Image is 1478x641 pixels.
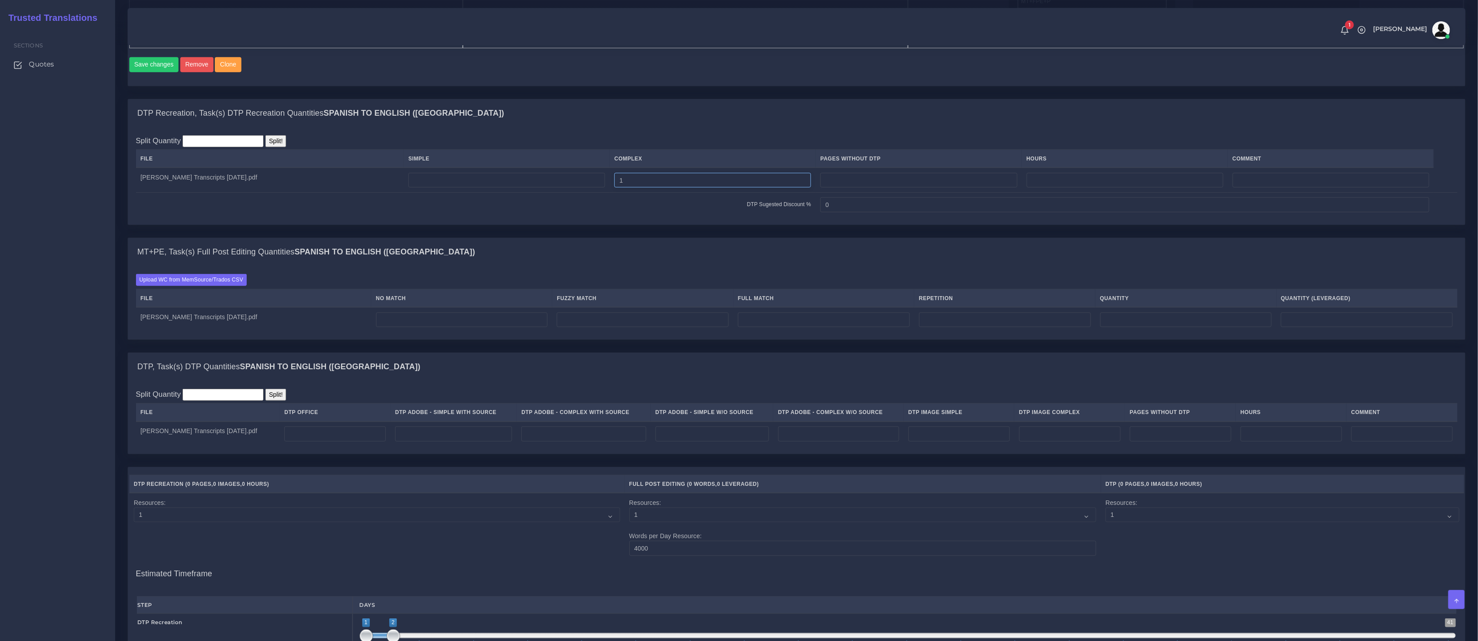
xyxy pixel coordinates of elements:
th: Full Match [733,289,915,308]
img: avatar [1432,21,1450,39]
div: MT+PE, Task(s) Full Post Editing QuantitiesSpanish TO English ([GEOGRAPHIC_DATA]) [128,266,1465,340]
button: Clone [215,57,241,72]
b: Spanish TO English ([GEOGRAPHIC_DATA]) [240,362,421,371]
a: Clone [215,57,243,72]
div: DTP, Task(s) DTP QuantitiesSpanish TO English ([GEOGRAPHIC_DATA]) [128,353,1465,381]
a: [PERSON_NAME]avatar [1369,21,1453,39]
th: Hours [1236,403,1346,422]
span: 41 [1445,618,1456,627]
strong: Step [137,602,152,608]
span: 0 Pages [187,481,212,487]
th: Pages Without DTP [1125,403,1236,422]
th: File [136,403,280,422]
span: 0 Leveraged [717,481,757,487]
a: 1 [1337,25,1353,35]
a: Trusted Translations [2,11,97,25]
h4: Estimated Timeframe [136,560,1458,579]
th: Quantity [1095,289,1276,308]
th: Quantity (Leveraged) [1276,289,1458,308]
th: Repetition [914,289,1095,308]
th: File [136,289,372,308]
div: MT+PE, Task(s) Full Post Editing QuantitiesSpanish TO English ([GEOGRAPHIC_DATA]) [128,238,1465,266]
h4: DTP, Task(s) DTP Quantities [137,362,420,372]
button: Remove [180,57,213,72]
td: [PERSON_NAME] Transcripts [DATE].pdf [136,168,404,192]
span: 1 [362,618,370,627]
label: Upload WC from MemSource/Trados CSV [136,274,247,286]
h2: Trusted Translations [2,12,97,23]
td: Resources: [1101,493,1464,560]
input: Split! [265,135,286,147]
th: DTP Adobe - Simple W/O Source [651,403,773,422]
span: 0 Words [689,481,715,487]
th: DTP Adobe - Simple With Source [391,403,517,422]
a: Quotes [7,55,109,74]
span: 1 [1345,20,1354,29]
h4: MT+PE, Task(s) Full Post Editing Quantities [137,247,475,257]
label: DTP Sugested Discount % [747,200,811,208]
th: DTP Image Simple [904,403,1014,422]
th: DTP ( , , ) [1101,475,1464,493]
td: Resources: [129,493,625,560]
strong: Days [360,602,376,608]
th: Hours [1022,150,1228,168]
span: 0 Images [1146,481,1173,487]
th: Comment [1228,150,1434,168]
div: DTP Recreation, Task(s) DTP Recreation QuantitiesSpanish TO English ([GEOGRAPHIC_DATA]) [128,128,1465,225]
th: DTP Image Complex [1014,403,1125,422]
span: 0 Images [213,481,240,487]
th: Pages Without DTP [816,150,1022,168]
b: Spanish TO English ([GEOGRAPHIC_DATA]) [295,247,475,256]
span: 0 Hours [1175,481,1200,487]
span: 0 Hours [242,481,267,487]
b: Spanish TO English ([GEOGRAPHIC_DATA]) [324,109,504,117]
button: Save changes [129,57,179,72]
div: DTP Recreation, Task(s) DTP Recreation QuantitiesSpanish TO English ([GEOGRAPHIC_DATA]) [128,99,1465,128]
th: DTP Adobe - Complex With Source [517,403,651,422]
span: [PERSON_NAME] [1373,26,1428,32]
th: Comment [1346,403,1457,422]
span: Quotes [29,59,54,69]
td: [PERSON_NAME] Transcripts [DATE].pdf [136,422,280,446]
th: DTP Recreation ( , , ) [129,475,625,493]
th: File [136,150,404,168]
th: DTP Adobe - Complex W/O Source [773,403,904,422]
label: Split Quantity [136,135,181,146]
th: Fuzzy Match [552,289,733,308]
th: Full Post Editing ( , ) [625,475,1101,493]
td: [PERSON_NAME] Transcripts [DATE].pdf [136,307,372,332]
label: Split Quantity [136,389,181,400]
th: Simple [404,150,610,168]
span: 0 Pages [1121,481,1145,487]
div: DTP, Task(s) DTP QuantitiesSpanish TO English ([GEOGRAPHIC_DATA]) [128,381,1465,454]
span: 2 [389,618,397,627]
th: Complex [610,150,816,168]
a: Remove [180,57,215,72]
th: DTP Office [280,403,391,422]
input: Split! [265,389,286,401]
h4: DTP Recreation, Task(s) DTP Recreation Quantities [137,109,504,118]
th: No Match [371,289,552,308]
td: Resources: Words per Day Resource: [625,493,1101,560]
span: Sections [14,42,43,49]
strong: DTP Recreation [137,619,182,625]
